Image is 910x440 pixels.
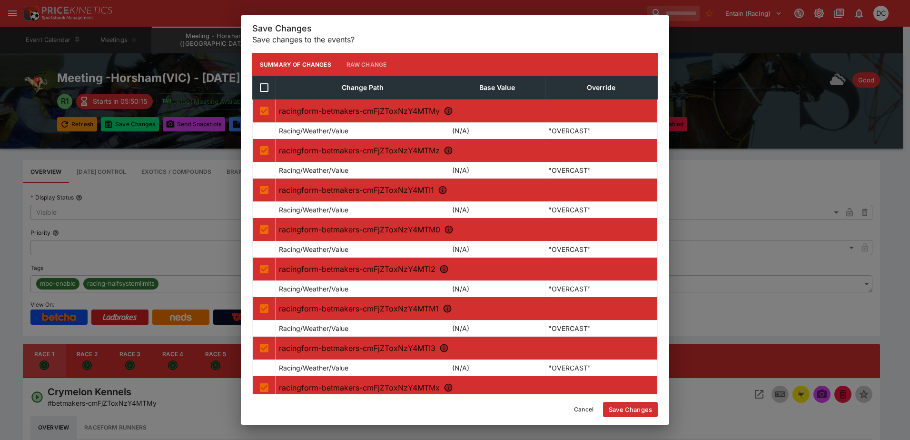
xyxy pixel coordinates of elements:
[449,281,545,297] td: (N/A)
[439,343,449,353] svg: R7 - Sportsbet Final
[339,53,395,76] button: Raw Change
[438,185,447,195] svg: R3 - Horsham Doors And Glass
[545,76,657,100] th: Override
[444,225,454,234] svg: R4 - Webbcon Marine (2-5 Wins)
[545,162,657,179] td: "OVERCAST"
[545,202,657,218] td: "OVERCAST"
[279,303,654,314] p: racingform-betmakers-cmFjZToxNzY4MTM1
[279,363,348,373] p: Racing/Weather/Value
[279,284,348,294] p: Racing/Weather/Value
[444,106,453,116] svg: R1 - Crymelon Kennels
[279,145,654,156] p: racingform-betmakers-cmFjZToxNzY4MTMz
[449,202,545,218] td: (N/A)
[449,162,545,179] td: (N/A)
[252,34,658,45] p: Save changes to the events?
[439,264,449,274] svg: R5 - Sportsbet More Places
[279,126,348,136] p: Racing/Weather/Value
[545,123,657,139] td: "OVERCAST"
[444,383,453,392] svg: R8 - Watts Price Accountants
[545,320,657,337] td: "OVERCAST"
[252,53,339,76] button: Summary of Changes
[279,184,654,196] p: racingform-betmakers-cmFjZToxNzY4MTI1
[443,304,452,313] svg: R6 - Locks Constructions
[279,244,348,254] p: Racing/Weather/Value
[252,23,658,34] h5: Save Changes
[279,205,348,215] p: Racing/Weather/Value
[279,323,348,333] p: Racing/Weather/Value
[449,76,545,100] th: Base Value
[545,360,657,376] td: "OVERCAST"
[545,241,657,258] td: "OVERCAST"
[449,123,545,139] td: (N/A)
[603,402,658,417] button: Save Changes
[444,146,453,155] svg: R2 - Chs Group
[449,320,545,337] td: (N/A)
[279,105,654,117] p: racingform-betmakers-cmFjZToxNzY4MTMy
[276,76,449,100] th: Change Path
[279,165,348,175] p: Racing/Weather/Value
[449,241,545,258] td: (N/A)
[279,263,654,275] p: racingform-betmakers-cmFjZToxNzY4MTI2
[279,382,654,393] p: racingform-betmakers-cmFjZToxNzY4MTMx
[279,342,654,354] p: racingform-betmakers-cmFjZToxNzY4MTI3
[568,402,599,417] button: Cancel
[449,360,545,376] td: (N/A)
[279,224,654,235] p: racingform-betmakers-cmFjZToxNzY4MTM0
[545,281,657,297] td: "OVERCAST"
